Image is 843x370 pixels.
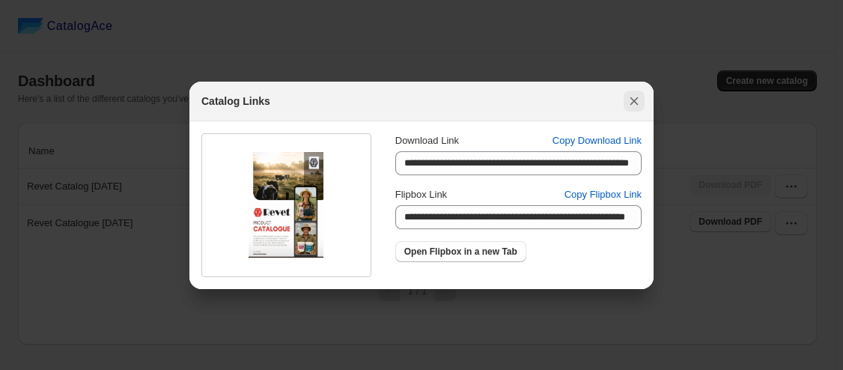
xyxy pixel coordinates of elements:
button: Copy Download Link [544,129,651,153]
button: Copy Flipbox Link [556,183,651,207]
span: Copy Flipbox Link [564,187,642,202]
img: thumbImage [249,152,323,258]
span: Copy Download Link [553,133,642,148]
h2: Catalog Links [201,94,270,109]
a: Open Flipbox in a new Tab [395,241,526,262]
span: Open Flipbox in a new Tab [404,246,517,258]
span: Flipbox Link [395,189,447,200]
span: Download Link [395,135,459,146]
